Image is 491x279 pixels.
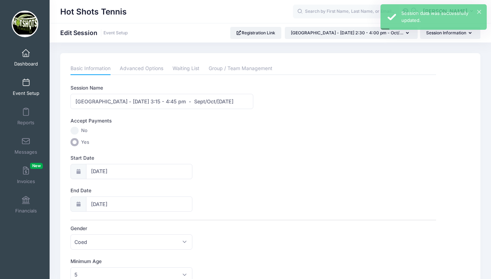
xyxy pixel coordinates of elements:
[285,27,418,39] button: [GEOGRAPHIC_DATA] - [DATE] 2:30 - 4:00 pm - Oct/...
[14,61,38,67] span: Dashboard
[81,127,88,134] span: No
[70,138,79,146] input: Yes
[9,104,43,129] a: Reports
[9,192,43,217] a: Financials
[173,62,199,75] a: Waiting List
[70,225,253,232] label: Gender
[15,149,37,155] span: Messages
[70,154,253,161] label: Start Date
[9,133,43,158] a: Messages
[60,29,128,36] h1: Edit Session
[70,187,253,194] label: End Date
[70,62,111,75] a: Basic Information
[293,5,399,19] input: Search by First Name, Last Name, or Email...
[9,75,43,99] a: Event Setup
[120,62,163,75] a: Advanced Options
[13,90,39,96] span: Event Setup
[74,271,78,278] span: 5
[30,163,43,169] span: New
[70,94,253,109] input: Session Name
[81,139,89,146] span: Yes
[103,30,128,36] a: Event Setup
[15,208,37,214] span: Financials
[70,234,192,250] span: Coed
[401,10,481,24] div: Session data was successfully updated.
[291,30,403,35] span: [GEOGRAPHIC_DATA] - [DATE] 2:30 - 4:00 pm - Oct/...
[477,10,481,14] button: ×
[70,258,253,265] label: Minimum Age
[70,127,79,135] input: No
[209,62,272,75] a: Group / Team Management
[9,163,43,188] a: InvoicesNew
[74,238,87,246] span: Coed
[70,117,112,124] label: Accept Payments
[418,4,480,20] button: [PERSON_NAME]
[230,27,282,39] a: Registration Link
[60,4,127,20] h1: Hot Shots Tennis
[420,27,480,39] button: Session Information
[9,45,43,70] a: Dashboard
[70,84,253,91] label: Session Name
[12,11,38,37] img: Hot Shots Tennis
[17,120,34,126] span: Reports
[17,178,35,184] span: Invoices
